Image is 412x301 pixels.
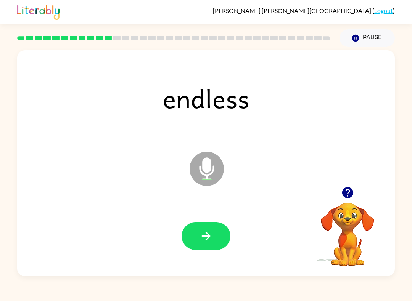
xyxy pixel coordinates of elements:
[340,29,395,47] button: Pause
[309,191,386,267] video: Your browser must support playing .mp4 files to use Literably. Please try using another browser.
[213,7,395,14] div: ( )
[17,3,60,20] img: Literably
[374,7,393,14] a: Logout
[151,78,261,118] span: endless
[213,7,372,14] span: [PERSON_NAME] [PERSON_NAME][GEOGRAPHIC_DATA]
